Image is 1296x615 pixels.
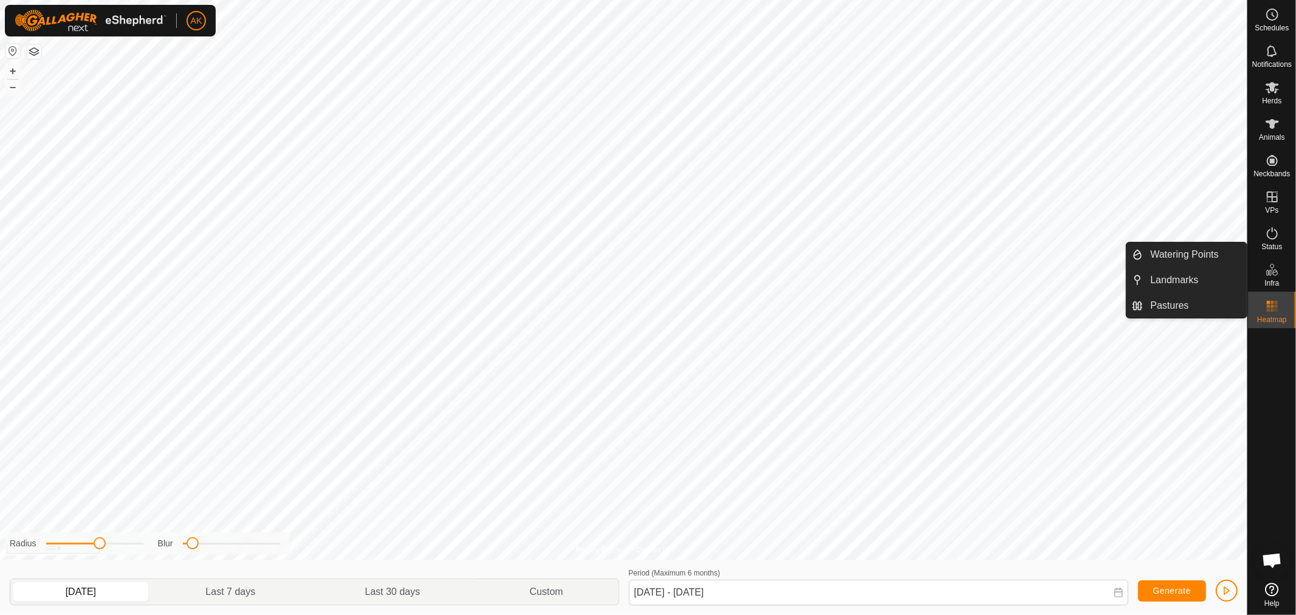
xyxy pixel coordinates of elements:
[1143,294,1247,318] a: Pastures
[1262,97,1281,105] span: Herds
[205,585,255,599] span: Last 7 days
[1264,280,1279,287] span: Infra
[1126,294,1247,318] li: Pastures
[1151,247,1219,262] span: Watering Points
[1153,586,1191,596] span: Generate
[636,545,671,555] a: Contact Us
[15,10,166,32] img: Gallagher Logo
[1255,24,1289,32] span: Schedules
[575,545,621,555] a: Privacy Policy
[1252,61,1292,68] span: Notifications
[530,585,563,599] span: Custom
[1143,242,1247,267] a: Watering Points
[10,537,36,550] label: Radius
[1259,134,1285,141] span: Animals
[365,585,420,599] span: Last 30 days
[1261,243,1282,250] span: Status
[1264,600,1280,607] span: Help
[1151,298,1189,313] span: Pastures
[1151,273,1199,287] span: Landmarks
[27,44,41,59] button: Map Layers
[1257,316,1287,323] span: Heatmap
[1126,268,1247,292] li: Landmarks
[5,44,20,58] button: Reset Map
[1265,207,1278,214] span: VPs
[5,64,20,78] button: +
[158,537,173,550] label: Blur
[5,80,20,94] button: –
[1248,578,1296,612] a: Help
[191,15,202,27] span: AK
[1143,268,1247,292] a: Landmarks
[66,585,96,599] span: [DATE]
[1138,580,1206,602] button: Generate
[1126,242,1247,267] li: Watering Points
[629,569,721,577] label: Period (Maximum 6 months)
[1254,542,1291,579] div: Open chat
[1253,170,1290,177] span: Neckbands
